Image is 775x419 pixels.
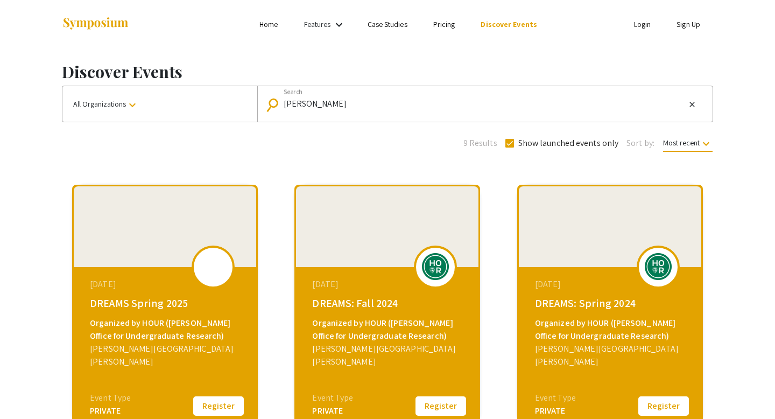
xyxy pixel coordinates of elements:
[535,392,576,404] div: Event Type
[312,404,353,417] div: PRIVATE
[333,18,346,31] mat-icon: Expand Features list
[688,100,696,109] mat-icon: close
[90,343,243,368] div: [PERSON_NAME][GEOGRAPHIC_DATA][PERSON_NAME]
[686,98,699,111] button: Clear
[642,253,674,280] img: dreams-spring-2024_eventLogo_346f6f_.png
[663,138,713,152] span: Most recent
[62,62,713,81] h1: Discover Events
[312,343,465,368] div: [PERSON_NAME][GEOGRAPHIC_DATA][PERSON_NAME]
[73,99,139,109] span: All Organizations
[192,395,245,417] button: Register
[90,295,243,311] div: DREAMS Spring 2025
[284,99,685,109] input: Looking for something specific?
[312,317,465,343] div: Organized by HOUR ([PERSON_NAME] Office for Undergraduate Research)
[419,253,452,280] img: dreams-fall-2024_eventLogo_ff6658_.png
[654,133,721,152] button: Most recent
[677,19,700,29] a: Sign Up
[535,404,576,417] div: PRIVATE
[637,395,691,417] button: Register
[626,137,654,150] span: Sort by:
[414,395,468,417] button: Register
[90,278,243,291] div: [DATE]
[463,137,497,150] span: 9 Results
[62,86,257,122] button: All Organizations
[312,295,465,311] div: DREAMS: Fall 2024
[700,137,713,150] mat-icon: keyboard_arrow_down
[90,317,243,343] div: Organized by HOUR ([PERSON_NAME] Office for Undergraduate Research)
[535,295,688,311] div: DREAMS: Spring 2024
[259,19,278,29] a: Home
[433,19,455,29] a: Pricing
[535,343,688,368] div: [PERSON_NAME][GEOGRAPHIC_DATA][PERSON_NAME]
[267,95,283,114] mat-icon: Search
[634,19,651,29] a: Login
[90,392,131,404] div: Event Type
[90,404,131,417] div: PRIVATE
[518,137,619,150] span: Show launched events only
[62,17,129,31] img: Symposium by ForagerOne
[312,278,465,291] div: [DATE]
[368,19,407,29] a: Case Studies
[312,392,353,404] div: Event Type
[481,19,537,29] a: Discover Events
[535,278,688,291] div: [DATE]
[535,317,688,343] div: Organized by HOUR ([PERSON_NAME] Office for Undergraduate Research)
[304,19,331,29] a: Features
[126,99,139,111] mat-icon: keyboard_arrow_down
